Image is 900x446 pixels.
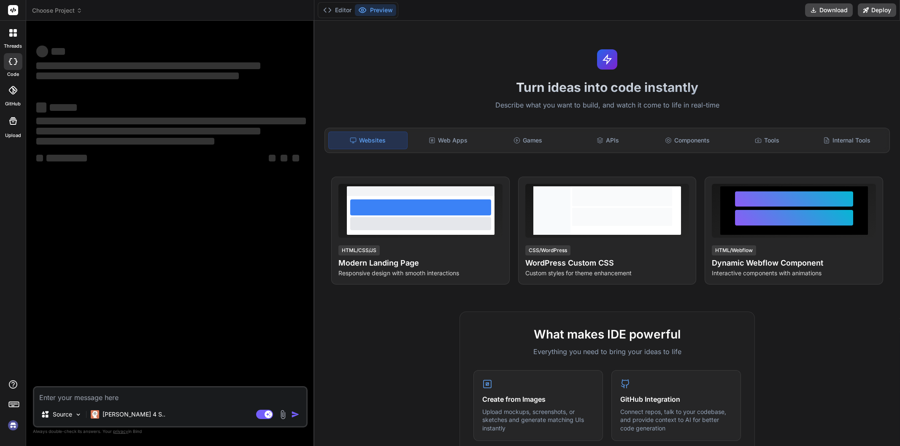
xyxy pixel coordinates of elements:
span: ‌ [46,155,87,161]
p: [PERSON_NAME] 4 S.. [103,410,165,419]
div: Internal Tools [808,132,886,149]
div: CSS/WordPress [525,245,570,255]
h4: Create from Images [482,394,594,404]
span: ‌ [36,138,214,145]
img: signin [6,418,20,433]
span: Choose Project [32,6,82,15]
span: privacy [113,429,128,434]
img: attachment [278,410,288,419]
span: ‌ [292,155,299,161]
h1: Turn ideas into code instantly [319,80,895,95]
span: ‌ [50,104,77,111]
div: Games [489,132,567,149]
p: Upload mockups, screenshots, or sketches and generate matching UIs instantly [482,408,594,433]
div: Components [649,132,727,149]
h4: GitHub Integration [620,394,732,404]
div: HTML/CSS/JS [338,245,380,255]
span: ‌ [36,128,260,134]
img: Pick Models [75,411,82,418]
label: code [7,71,19,78]
div: APIs [569,132,647,149]
span: ‌ [281,155,287,161]
span: ‌ [36,155,43,161]
span: ‌ [36,102,46,113]
h2: What makes IDE powerful [473,325,741,343]
p: Describe what you want to build, and watch it come to life in real-time [319,100,895,111]
span: ‌ [36,118,306,124]
h4: Dynamic Webflow Component [712,257,876,269]
span: ‌ [36,62,260,69]
div: Web Apps [409,132,487,149]
h4: WordPress Custom CSS [525,257,689,269]
h4: Modern Landing Page [338,257,503,269]
div: Tools [728,132,806,149]
p: Custom styles for theme enhancement [525,269,689,277]
label: GitHub [5,100,21,107]
div: Websites [328,132,407,149]
button: Preview [355,4,396,16]
span: ‌ [269,155,276,161]
div: HTML/Webflow [712,245,756,255]
button: Download [805,3,853,17]
img: icon [291,410,300,419]
p: Everything you need to bring your ideas to life [473,347,741,357]
label: Upload [5,132,21,139]
span: ‌ [36,73,239,79]
label: threads [4,43,22,50]
span: ‌ [51,48,65,55]
span: ‌ [36,46,48,57]
button: Editor [320,4,355,16]
p: Connect repos, talk to your codebase, and provide context to AI for better code generation [620,408,732,433]
p: Interactive components with animations [712,269,876,277]
button: Deploy [858,3,896,17]
p: Responsive design with smooth interactions [338,269,503,277]
p: Source [53,410,72,419]
img: Claude 4 Sonnet [91,410,99,419]
p: Always double-check its answers. Your in Bind [33,427,308,435]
